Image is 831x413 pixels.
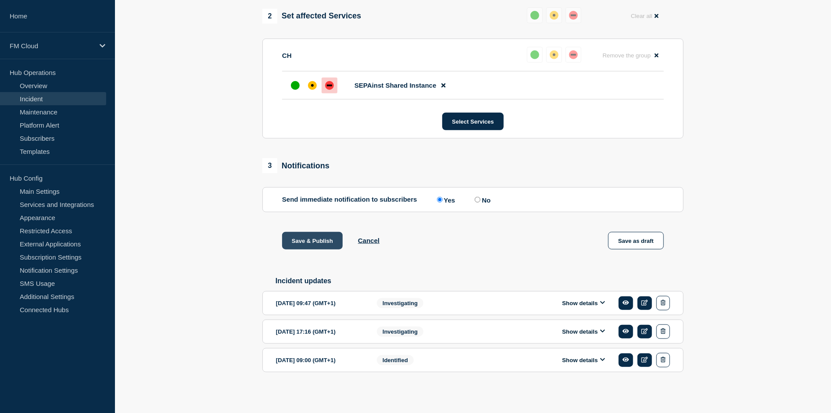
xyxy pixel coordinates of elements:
p: CH [282,52,292,59]
label: Yes [435,196,455,204]
button: Select Services [442,113,503,130]
button: Remove the group [597,47,664,64]
div: Notifications [262,158,330,173]
span: Investigating [377,298,423,308]
button: down [566,7,581,23]
span: 2 [262,9,277,24]
button: Cancel [358,237,380,244]
p: FM Cloud [10,42,94,50]
div: up [530,50,539,59]
button: Show details [559,356,608,364]
button: affected [546,47,562,63]
div: Send immediate notification to subscribers [282,196,664,204]
div: [DATE] 09:00 (GMT+1) [276,353,364,367]
button: up [527,47,543,63]
span: SEPAinst Shared Instance [355,82,436,89]
div: affected [550,50,559,59]
div: down [569,50,578,59]
input: Yes [437,197,443,203]
div: [DATE] 09:47 (GMT+1) [276,296,364,310]
div: down [325,81,334,90]
button: Show details [559,328,608,335]
p: Send immediate notification to subscribers [282,196,417,204]
input: No [475,197,480,203]
button: up [527,7,543,23]
div: [DATE] 17:16 (GMT+1) [276,324,364,339]
div: Set affected Services [262,9,361,24]
div: down [569,11,578,20]
button: Save as draft [608,232,664,249]
span: Investigating [377,327,423,337]
button: Clear all [626,7,664,25]
button: affected [546,7,562,23]
button: Show details [559,299,608,307]
span: 3 [262,158,277,173]
h2: Incident updates [276,277,684,285]
div: up [291,81,300,90]
div: up [530,11,539,20]
div: affected [550,11,559,20]
button: down [566,47,581,63]
label: No [473,196,491,204]
span: Remove the group [602,52,651,59]
div: affected [308,81,317,90]
span: Identified [377,355,414,365]
button: Save & Publish [282,232,343,249]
